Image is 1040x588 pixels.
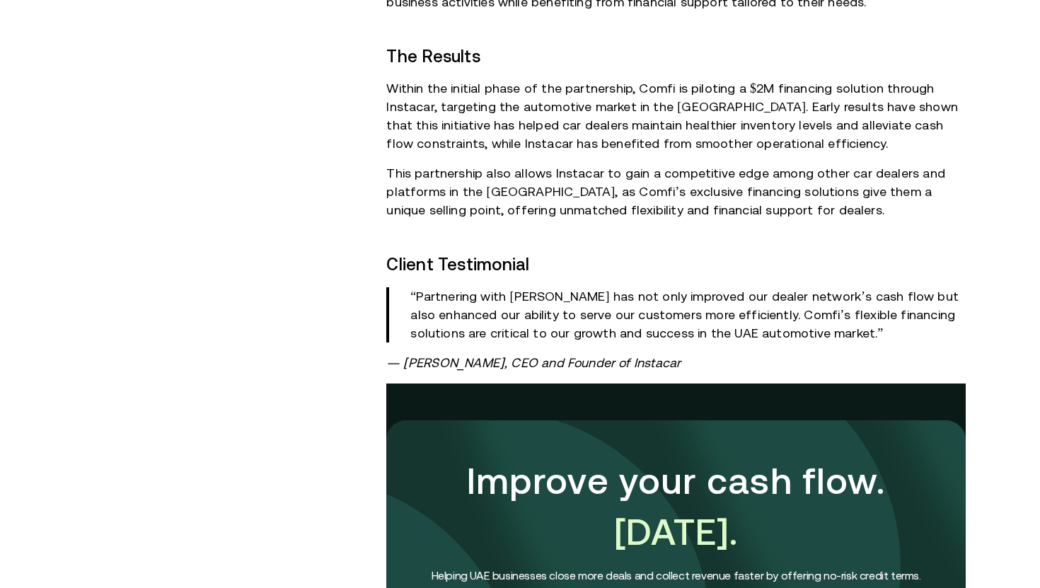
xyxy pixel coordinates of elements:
[386,164,966,219] p: This partnership also allows Instacar to gain a competitive edge among other car dealers and plat...
[410,287,966,342] p: “Partnering with [PERSON_NAME] has not only improved our dealer network’s cash flow but also enha...
[386,47,480,66] strong: The Results
[614,511,739,553] span: [DATE].
[386,355,681,370] em: — [PERSON_NAME], CEO and Founder of Instacar
[386,79,966,153] p: Within the initial phase of the partnership, Comfi is piloting a $2M financing solution through I...
[386,255,529,274] strong: Client Testimonial
[415,566,937,584] h4: Helping UAE businesses close more deals and collect revenue faster by offering no-risk credit terms.
[415,456,937,558] h1: Improve your cash flow.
